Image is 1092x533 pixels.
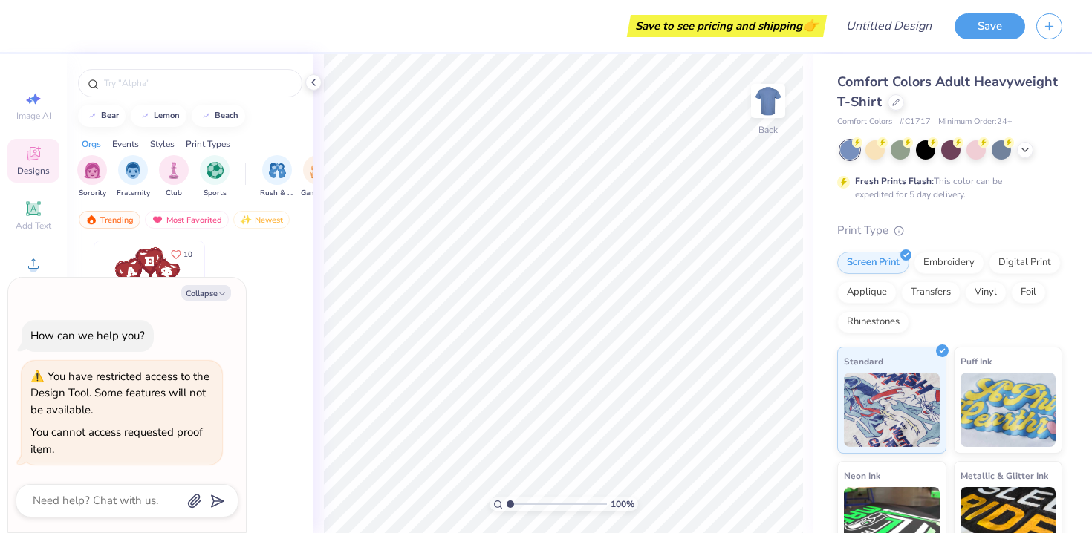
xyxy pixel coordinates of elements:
span: Comfort Colors Adult Heavyweight T-Shirt [837,73,1058,111]
span: Sports [204,188,227,199]
div: beach [215,111,238,120]
span: Rush & Bid [260,188,294,199]
img: Game Day Image [310,162,327,179]
button: Like [164,244,199,264]
div: filter for Club [159,155,189,199]
button: lemon [131,105,186,127]
span: Club [166,188,182,199]
img: Sorority Image [84,162,101,179]
div: Most Favorited [145,211,229,229]
span: Game Day [301,188,335,199]
img: Sports Image [207,162,224,179]
div: Screen Print [837,252,909,274]
span: 10 [183,251,192,258]
button: bear [78,105,126,127]
div: filter for Sorority [77,155,107,199]
div: filter for Game Day [301,155,335,199]
span: Comfort Colors [837,116,892,128]
div: bear [101,111,119,120]
span: Add Text [16,220,51,232]
div: lemon [154,111,180,120]
img: Rush & Bid Image [269,162,286,179]
div: Trending [79,211,140,229]
button: filter button [77,155,107,199]
button: filter button [117,155,150,199]
img: trend_line.gif [86,111,98,120]
span: Minimum Order: 24 + [938,116,1013,128]
div: How can we help you? [30,328,145,343]
div: This color can be expedited for 5 day delivery. [855,174,1038,201]
span: Metallic & Glitter Ink [961,468,1048,483]
div: filter for Rush & Bid [260,155,294,199]
div: Vinyl [965,281,1007,304]
span: Designs [17,165,50,177]
img: Newest.gif [240,215,252,225]
div: Styles [150,137,175,151]
div: Embroidery [914,252,984,274]
div: filter for Sports [200,155,230,199]
span: Neon Ink [844,468,880,483]
img: trend_line.gif [200,111,212,120]
div: Applique [837,281,897,304]
span: # C1717 [900,116,931,128]
strong: Fresh Prints Flash: [855,175,934,187]
span: Fraternity [117,188,150,199]
img: Puff Ink [961,373,1056,447]
input: Untitled Design [834,11,943,41]
div: Newest [233,211,290,229]
button: filter button [159,155,189,199]
input: Try "Alpha" [103,76,293,91]
div: Orgs [82,137,101,151]
img: Club Image [166,162,182,179]
div: Digital Print [989,252,1061,274]
img: 587403a7-0594-4a7f-b2bd-0ca67a3ff8dd [94,241,204,351]
img: trending.gif [85,215,97,225]
span: Upload [19,275,48,287]
button: filter button [260,155,294,199]
div: You have restricted access to the Design Tool. Some features will not be available. [30,369,209,417]
span: 100 % [611,497,634,511]
div: Foil [1011,281,1046,304]
div: Back [758,123,778,137]
button: filter button [200,155,230,199]
button: filter button [301,155,335,199]
span: Puff Ink [961,353,992,369]
div: You cannot access requested proof item. [30,425,203,457]
button: Collapse [181,285,231,301]
div: Rhinestones [837,311,909,333]
div: Print Types [186,137,230,151]
div: Print Type [837,222,1062,239]
span: Sorority [79,188,106,199]
div: filter for Fraternity [117,155,150,199]
button: Save [955,13,1025,39]
div: Events [112,137,139,151]
button: beach [192,105,245,127]
span: Image AI [16,110,51,122]
span: Standard [844,353,883,369]
span: 👉 [802,16,819,34]
div: Transfers [901,281,961,304]
img: most_fav.gif [152,215,163,225]
img: e74243e0-e378-47aa-a400-bc6bcb25063a [204,241,314,351]
img: Standard [844,373,940,447]
img: trend_line.gif [139,111,151,120]
img: Back [753,86,783,116]
img: Fraternity Image [125,162,141,179]
div: Save to see pricing and shipping [631,15,823,37]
